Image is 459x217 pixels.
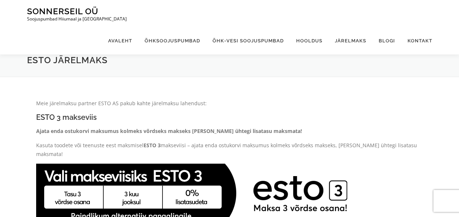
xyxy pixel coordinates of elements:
p: Meie järelmaksu partner ESTO AS pakub kahte järelmaksu lahendust: [36,99,423,108]
a: Avaleht [102,27,138,54]
h1: ESTO järelmaks [27,54,432,66]
p: Soojuspumbad Hiiumaal ja [GEOGRAPHIC_DATA] [27,16,127,22]
h3: ESTO 3 makseviis [36,113,423,121]
strong: ESTO 3 [144,142,161,149]
strong: Ajata enda ostukorvi maksumus kolmeks võrdseks makseks [PERSON_NAME] ühtegi lisatasu maksmata! [36,127,302,134]
p: Kasuta toodete või teenuste eest maksmisel makseviisi – ajata enda ostukorvi maksumus kolmeks võr... [36,141,423,159]
a: Hooldus [290,27,329,54]
a: Sonnerseil OÜ [27,6,98,16]
a: Õhksoojuspumbad [138,27,206,54]
a: Blogi [372,27,401,54]
a: Kontakt [401,27,432,54]
a: Järelmaks [329,27,372,54]
a: Õhk-vesi soojuspumbad [206,27,290,54]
